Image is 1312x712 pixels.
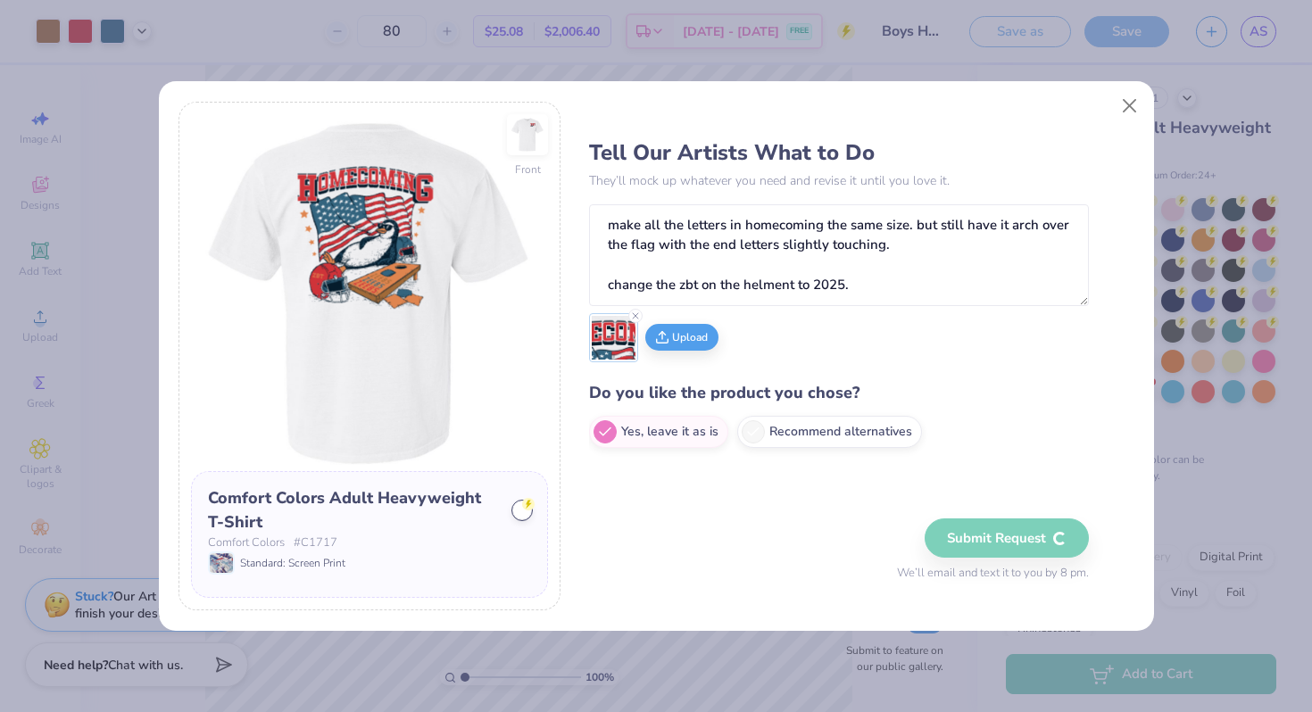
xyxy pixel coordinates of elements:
span: Standard: Screen Print [240,555,345,571]
img: Back [191,114,548,471]
span: We’ll email and text it to you by 8 pm. [897,565,1089,583]
button: Upload [645,324,718,351]
div: Comfort Colors Adult Heavyweight T-Shirt [208,486,499,534]
img: Standard: Screen Print [210,553,233,573]
p: They’ll mock up whatever you need and revise it until you love it. [589,171,1089,190]
label: Recommend alternatives [737,416,922,448]
div: Front [515,161,541,178]
label: Yes, leave it as is [589,416,728,448]
h4: Do you like the product you chose? [589,380,1089,406]
button: Close [1112,89,1146,123]
span: # C1717 [294,534,337,552]
span: Comfort Colors [208,534,285,552]
textarea: make all the letters in homecoming the same size. but still have it arch over the flag with the e... [589,204,1089,306]
h3: Tell Our Artists What to Do [589,139,1089,166]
